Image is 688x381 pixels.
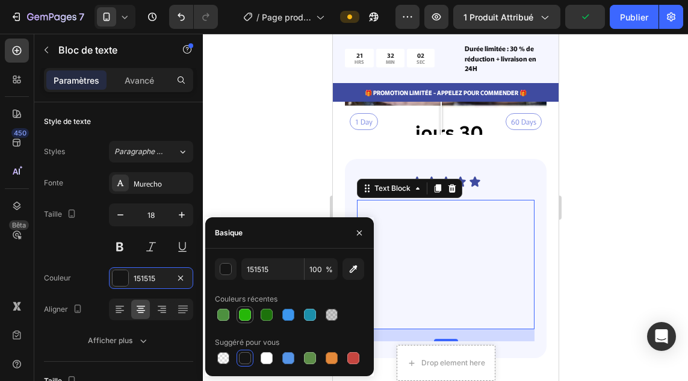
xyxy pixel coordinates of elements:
font: Avancé [125,75,154,85]
button: Afficher plus [44,330,193,352]
font: 7 [79,11,84,23]
font: Page produit - 26 août, 10:21:59 [262,12,311,48]
font: / [256,12,259,22]
font: Paramètres [54,75,99,85]
font: Taille [44,209,62,218]
font: Style de texte [44,117,91,126]
font: Aligner [44,305,68,314]
font: 1 produit attribué [463,12,533,22]
p: Bloc de texte [58,43,161,57]
div: Annuler/Rétablir [169,5,218,29]
button: Paragraphe 1* [109,141,193,163]
font: Fonte [44,178,63,187]
font: Suggéré pour vous [215,338,279,347]
button: Publier [610,5,659,29]
font: Publier [620,12,648,22]
iframe: Zone de conception [333,34,559,381]
font: Styles [44,147,65,156]
font: 450 [14,129,26,137]
font: Afficher plus [88,336,132,345]
button: 1 produit attribué [453,5,560,29]
font: Basique [215,228,243,237]
font: Bloc de texte [58,44,117,56]
font: % [326,265,333,274]
font: Couleurs récentes [215,294,277,303]
button: 7 [5,5,90,29]
input: Par exemple : FFFFFF [241,258,304,280]
font: Murecho [134,178,162,188]
font: Paragraphe 1* [114,147,164,156]
div: Ouvrir Intercom Messenger [647,322,676,351]
font: 151515 [134,274,155,283]
font: Bêta [12,221,26,229]
font: Couleur [44,273,71,282]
